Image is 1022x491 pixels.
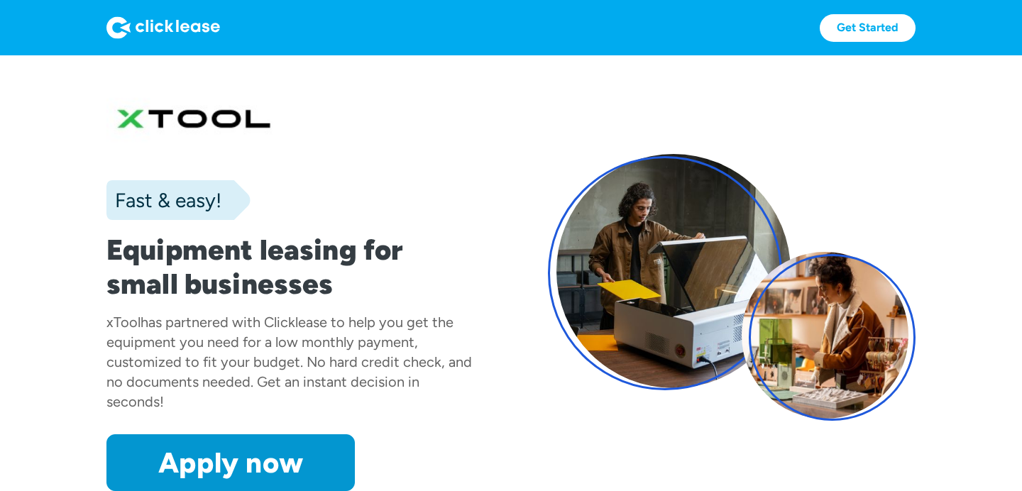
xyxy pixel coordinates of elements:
div: xTool [106,314,141,331]
div: has partnered with Clicklease to help you get the equipment you need for a low monthly payment, c... [106,314,472,410]
div: Fast & easy! [106,186,221,214]
img: Logo [106,16,220,39]
a: Get Started [820,14,916,42]
h1: Equipment leasing for small businesses [106,233,474,301]
a: Apply now [106,434,355,491]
